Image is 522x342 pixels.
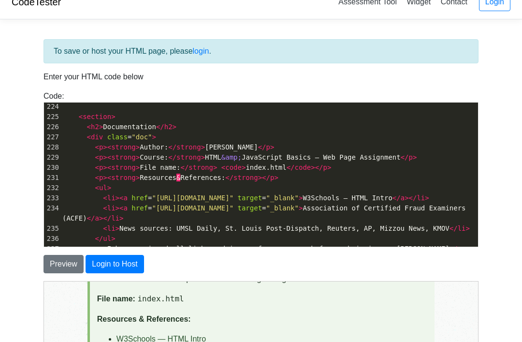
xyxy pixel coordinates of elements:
span: </ [449,225,458,233]
strong: File name: [53,13,91,21]
span: > [413,154,417,162]
span: "_blank" [266,194,299,202]
span: < [87,134,91,141]
span: > [242,164,246,172]
strong: Resources & References: [53,33,147,42]
span: </ [156,123,164,131]
span: code [225,164,242,172]
span: "_blank" [266,205,299,212]
span: > [299,205,303,212]
span: a [401,194,405,202]
span: News sources: UMSL Daily, St. Louis Post-Dispatch, Reuters, AP, Mizzou News, KMOV [62,225,470,233]
span: </ [287,164,295,172]
span: href [131,194,148,202]
span: a [123,205,127,212]
span: ></ [405,194,417,202]
span: </ [401,154,409,162]
span: li [417,194,425,202]
div: 235 [44,224,60,234]
p: I have reviewed all links and images for accuracy before submission. — [PERSON_NAME] [53,96,383,109]
span: Documentation [62,123,176,131]
span: p [99,154,103,162]
span: "[URL][DOMAIN_NAME]" [152,194,233,202]
a: Association of Certified Fraud Examiners (ACFE) [72,66,241,74]
code: index.html [93,13,140,22]
span: Resources References: [62,174,278,182]
span: p [99,164,103,172]
p: Enter your HTML code below [43,72,478,83]
span: </ [168,154,176,162]
div: 226 [44,122,60,133]
div: 225 [44,112,60,122]
div: 233 [44,193,60,204]
span: > [201,144,205,151]
span: strong [111,144,136,151]
span: p [99,144,103,151]
span: > [103,245,107,253]
span: < [103,225,107,233]
span: a [95,215,99,223]
span: >< [116,205,124,212]
span: > [299,194,303,202]
div: 228 [44,143,60,153]
div: 224 [44,102,60,112]
span: > [152,134,156,141]
span: ></ [99,215,111,223]
span: < [103,194,107,202]
span: >< [103,174,111,182]
div: To save or host your HTML page, please . [43,40,478,64]
span: >< [103,164,111,172]
span: "doc" [131,134,152,141]
span: target [238,205,262,212]
span: File name: index.html [62,164,332,172]
span: > [111,235,115,243]
span: >< [116,194,124,202]
div: 231 [44,173,60,183]
span: > [116,225,119,233]
span: > [119,215,123,223]
span: class [107,134,128,141]
span: li [458,225,466,233]
span: div [91,134,103,141]
span: > [425,194,429,202]
span: code [295,164,311,172]
span: = = Association of Certified Fraud Examiners (ACFE) [62,205,470,223]
a: W3Schools — HTML Intro [72,53,162,61]
span: </ [449,245,458,253]
span: p [409,154,413,162]
button: Preview [43,255,84,274]
span: >< [103,144,111,151]
span: > [136,144,140,151]
span: strong [233,174,258,182]
span: li [107,194,116,202]
span: </ [258,144,266,151]
span: p [323,164,327,172]
div: 232 [44,183,60,193]
span: li [107,225,116,233]
span: li [107,205,116,212]
span: < [95,184,99,192]
span: p [270,174,274,182]
span: </ [95,235,103,243]
span: </ [225,174,233,182]
div: 229 [44,153,60,163]
span: Course: HTML JavaScript Basics — Web Page Assignment [62,154,417,162]
span: strong [111,154,136,162]
span: strong [111,174,136,182]
span: > [270,144,274,151]
span: "[URL][DOMAIN_NAME]" [152,205,233,212]
div: 237 [44,244,60,254]
span: ul [99,184,107,192]
span: strong [111,164,136,172]
span: </ [168,144,176,151]
div: Code: [36,91,486,248]
span: > [465,225,469,233]
span: > [107,184,111,192]
span: h2 [164,123,173,131]
button: Login to Host [86,255,144,274]
span: > [274,174,278,182]
span: = = W3Schools — HTML Intro [62,194,429,202]
div: 234 [44,204,60,214]
span: < [95,164,99,172]
span: >< [103,154,111,162]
